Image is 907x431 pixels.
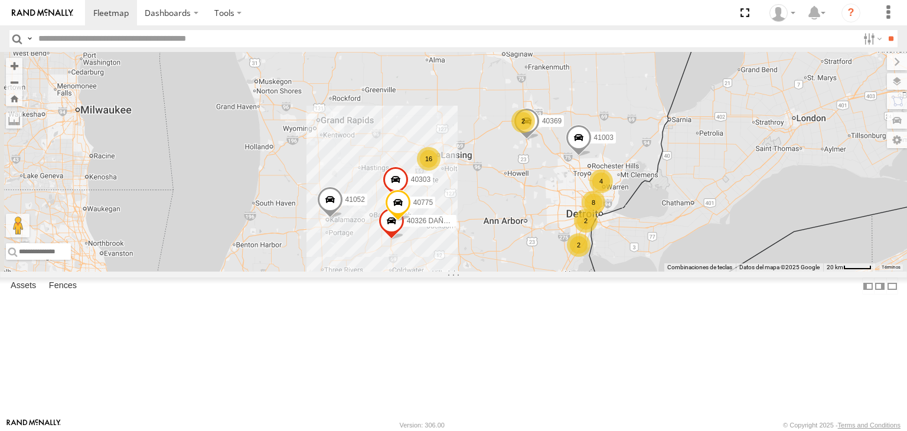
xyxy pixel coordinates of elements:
span: 20 km [827,264,843,270]
div: 8 [582,191,605,214]
button: Zoom Home [6,90,22,106]
div: 16 [417,147,441,171]
div: © Copyright 2025 - [783,422,901,429]
div: 2 [567,233,590,257]
a: Visit our Website [6,419,61,431]
button: Escala del mapa: 20 km por 44 píxeles [823,263,875,272]
span: 40303 [411,175,430,184]
span: 40326 DAÑADO [407,217,459,225]
span: 40369 [542,117,562,125]
span: Datos del mapa ©2025 Google [739,264,820,270]
label: Search Filter Options [859,30,884,47]
div: Version: 306.00 [400,422,445,429]
label: Map Settings [887,132,907,148]
button: Zoom out [6,74,22,90]
i: ? [841,4,860,22]
label: Search Query [25,30,34,47]
label: Hide Summary Table [886,277,898,295]
div: 2 [511,109,535,133]
label: Measure [6,112,22,129]
span: 41003 [594,134,614,142]
label: Dock Summary Table to the Left [862,277,874,295]
span: 41052 [345,195,365,204]
div: 4 [589,169,613,193]
div: Miguel Cantu [765,4,800,22]
img: rand-logo.svg [12,9,73,17]
label: Fences [43,278,83,295]
a: Terms and Conditions [838,422,901,429]
button: Zoom in [6,58,22,74]
div: 2 [574,209,598,233]
label: Assets [5,278,42,295]
label: Dock Summary Table to the Right [874,277,886,295]
button: Combinaciones de teclas [667,263,732,272]
a: Términos (se abre en una nueva pestaña) [882,265,901,270]
span: 40775 [413,198,433,207]
button: Arrastra al hombrecito al mapa para abrir Street View [6,214,30,237]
